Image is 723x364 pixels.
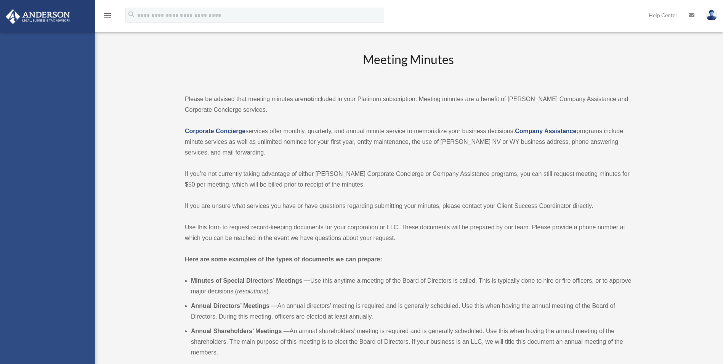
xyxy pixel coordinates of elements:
[185,169,632,190] p: If you’re not currently taking advantage of either [PERSON_NAME] Corporate Concierge or Company A...
[185,201,632,211] p: If you are unsure what services you have or have questions regarding submitting your minutes, ple...
[191,275,632,297] li: Use this anytime a meeting of the Board of Directors is called. This is typically done to hire or...
[191,301,632,322] li: An annual directors’ meeting is required and is generally scheduled. Use this when having the ann...
[3,9,72,24] img: Anderson Advisors Platinum Portal
[191,326,632,358] li: An annual shareholders’ meeting is required and is generally scheduled. Use this when having the ...
[191,277,310,284] b: Minutes of Special Directors’ Meetings —
[191,328,290,334] b: Annual Shareholders’ Meetings —
[185,51,632,83] h2: Meeting Minutes
[185,256,382,263] strong: Here are some examples of the types of documents we can prepare:
[185,94,632,115] p: Please be advised that meeting minutes are included in your Platinum subscription. Meeting minute...
[237,288,266,295] em: resolutions
[191,303,277,309] b: Annual Directors’ Meetings —
[103,13,112,20] a: menu
[303,96,313,102] strong: not
[515,128,576,134] a: Company Assistance
[706,10,717,21] img: User Pic
[185,128,245,134] a: Corporate Concierge
[185,222,632,243] p: Use this form to request record-keeping documents for your corporation or LLC. These documents wi...
[127,10,136,19] i: search
[185,126,632,158] p: services offer monthly, quarterly, and annual minute service to memorialize your business decisio...
[103,11,112,20] i: menu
